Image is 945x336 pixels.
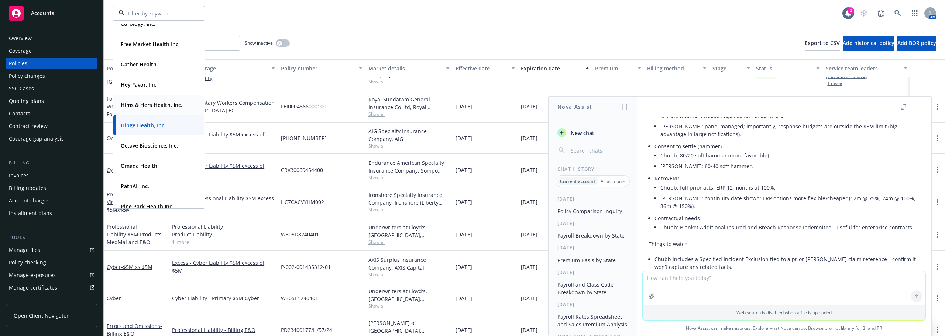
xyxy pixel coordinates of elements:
span: [DATE] [521,198,537,206]
strong: Gather Health [121,61,157,68]
a: Cyber [107,263,152,270]
a: Search [890,6,905,21]
div: Endurance American Specialty Insurance Company, Sompo International [368,159,450,174]
span: Show all [368,143,450,149]
span: Accounts [31,10,54,16]
a: Cyber [107,135,155,142]
span: Show all [368,239,450,245]
a: BI [862,325,867,331]
button: Payroll Rates Spreadsheet and Sales Premium Analysis [554,311,631,330]
a: SSC Cases [6,83,97,94]
li: [PERSON_NAME]: panel managed; importantly, response budgets are outside the $5M limit (big advant... [660,121,920,139]
div: AIG Specialty Insurance Company, AIG [368,127,450,143]
li: Consent to settle (hammer) [654,141,920,173]
span: [DATE] [521,134,537,142]
strong: Hey Favor, Inc. [121,81,158,88]
div: Billing [6,159,97,167]
div: Coverage [9,45,32,57]
span: Show all [368,303,450,309]
button: Service team leaders [823,59,910,77]
div: Premium [595,65,633,72]
a: Overview [6,32,97,44]
span: W305D8240401 [281,231,319,238]
a: Cyber [107,295,121,302]
a: Contacts [6,108,97,119]
a: more [933,294,942,303]
span: [DATE] [456,326,472,334]
button: Policy details [104,59,169,77]
li: [PERSON_NAME]: 60/40 soft hammer. [660,161,920,172]
div: Ironshore Specialty Insurance Company, Ironshore (Liberty Mutual), Amwins [368,191,450,207]
button: Premium Basis by State [554,254,631,266]
button: Status [753,59,823,77]
div: Market details [368,65,441,72]
a: Cyber [107,166,155,173]
a: Foreign Voluntary Workers Compensation [107,95,166,118]
span: W305E1240401 [281,294,318,302]
div: Quoting plans [9,95,44,107]
span: Show all [368,207,450,213]
span: P-002-001435312-01 [281,263,331,271]
div: Manage exposures [9,269,56,281]
span: - $5M Products, MedMal and E&O [107,231,163,246]
span: - Virtual Care Excess $5Mx$5M [107,191,159,213]
a: Report a Bug [873,6,888,21]
a: Professional Liability [107,223,163,246]
div: AXIS Surplus Insurance Company, AXIS Capital [368,256,450,271]
div: Expiration date [521,65,581,72]
span: [DATE] [456,294,472,302]
span: Show all [368,271,450,278]
li: Chubb: full prior acts; ERP 12 months at 100%. [660,182,920,193]
a: 1 more [172,238,275,246]
button: Billing method [644,59,709,77]
span: Nova Assist can make mistakes. Explore what Nova can do: Browse prompt library for and [640,321,928,336]
div: Invoices [9,170,29,181]
strong: Pine Park Health Inc. [121,203,173,210]
div: [DATE] [549,196,637,202]
div: 3 [848,7,854,14]
div: Service team leaders [826,65,899,72]
div: Manage certificates [9,282,57,294]
div: Status [756,65,812,72]
div: [DATE] [549,269,637,276]
strong: Curology, Inc. [121,20,155,27]
a: Coverage [6,45,97,57]
h1: Nova Assist [557,103,592,111]
strong: Free Market Health Inc. [121,41,180,48]
a: Policy changes [6,70,97,82]
a: more [933,102,942,111]
span: Add historical policy [843,39,894,46]
div: SSC Cases [9,83,34,94]
button: Payroll Breakdown by State [554,229,631,242]
p: Web search is disabled when a file is uploaded [647,309,921,316]
a: Policy checking [6,257,97,269]
div: [PERSON_NAME] of [GEOGRAPHIC_DATA], [GEOGRAPHIC_DATA] [368,319,450,335]
div: Stage [712,65,742,72]
a: Quoting plans [6,95,97,107]
a: more [933,230,942,239]
span: Show all [368,111,450,117]
div: [DATE] [549,301,637,308]
div: Contacts [9,108,30,119]
div: Billing updates [9,182,46,194]
a: Manage exposures [6,269,97,281]
div: [DATE] [549,220,637,226]
a: more [933,134,942,143]
a: Professional Liability [107,191,159,213]
a: Account charges [6,195,97,207]
li: Contractual needs [654,213,920,234]
div: Coverage gap analysis [9,133,64,145]
strong: Hinge Health, Inc. [121,122,166,129]
a: Contract review [6,120,97,132]
span: [DATE] [521,103,537,110]
li: Retro/ERP [654,173,920,213]
strong: Omada Health [121,162,157,169]
span: - $5M xs $5M [121,263,152,270]
a: Policies [6,58,97,69]
span: Show inactive [245,40,273,46]
div: Effective date [456,65,507,72]
a: Professional Liability [172,223,275,231]
a: Accounts [6,3,97,24]
div: Tools [6,234,97,241]
a: Start snowing [856,6,871,21]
